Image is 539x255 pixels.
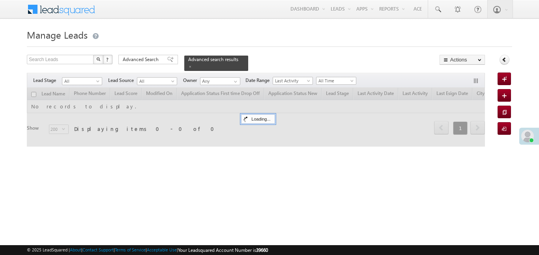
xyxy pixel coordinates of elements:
[230,78,240,86] a: Show All Items
[316,77,356,85] a: All Time
[62,77,102,85] a: All
[245,77,273,84] span: Date Range
[273,77,313,85] a: Last Activity
[123,56,161,63] span: Advanced Search
[183,77,200,84] span: Owner
[147,247,177,252] a: Acceptable Use
[273,77,311,84] span: Last Activity
[316,77,354,84] span: All Time
[137,78,175,85] span: All
[96,57,100,61] img: Search
[178,247,268,253] span: Your Leadsquared Account Number is
[70,247,81,252] a: About
[27,28,88,41] span: Manage Leads
[200,77,240,85] input: Type to Search
[256,247,268,253] span: 39660
[33,77,62,84] span: Lead Stage
[115,247,146,252] a: Terms of Service
[137,77,177,85] a: All
[108,77,137,84] span: Lead Source
[62,78,100,85] span: All
[188,56,238,62] span: Advanced search results
[241,114,275,124] div: Loading...
[27,246,268,254] span: © 2025 LeadSquared | | | | |
[440,55,485,65] button: Actions
[82,247,114,252] a: Contact Support
[103,55,112,64] button: ?
[106,56,110,63] span: ?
